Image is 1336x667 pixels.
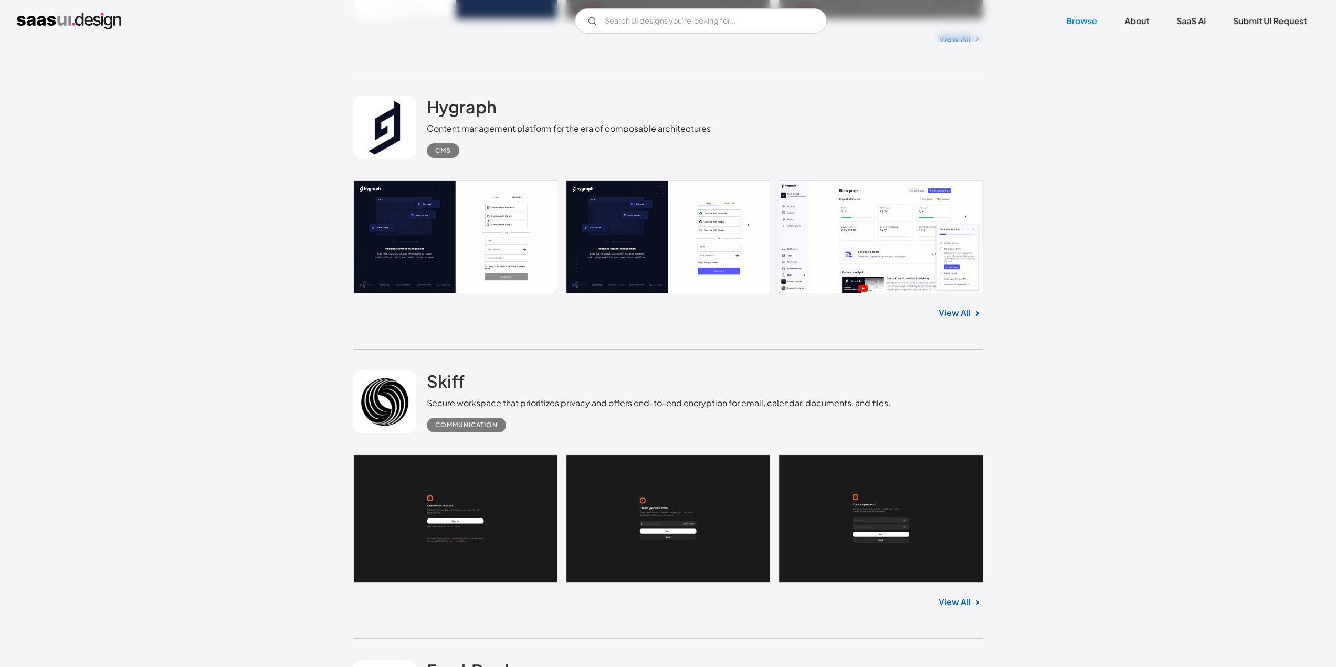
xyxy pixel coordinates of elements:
[427,96,497,122] a: Hygraph
[427,397,891,409] div: Secure workspace that prioritizes privacy and offers end-to-end encryption for email, calendar, d...
[1112,9,1162,33] a: About
[1221,9,1319,33] a: Submit UI Request
[575,8,827,34] input: Search UI designs you're looking for...
[427,96,497,117] h2: Hygraph
[427,370,465,391] h2: Skiff
[1054,9,1110,33] a: Browse
[17,13,121,29] a: home
[939,596,971,608] a: View All
[939,306,971,319] a: View All
[1164,9,1218,33] a: SaaS Ai
[427,122,711,135] div: Content management platform for the era of composable architectures
[575,8,827,34] form: Email Form
[435,144,451,157] div: CMS
[427,370,465,397] a: Skiff
[435,419,498,431] div: Communication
